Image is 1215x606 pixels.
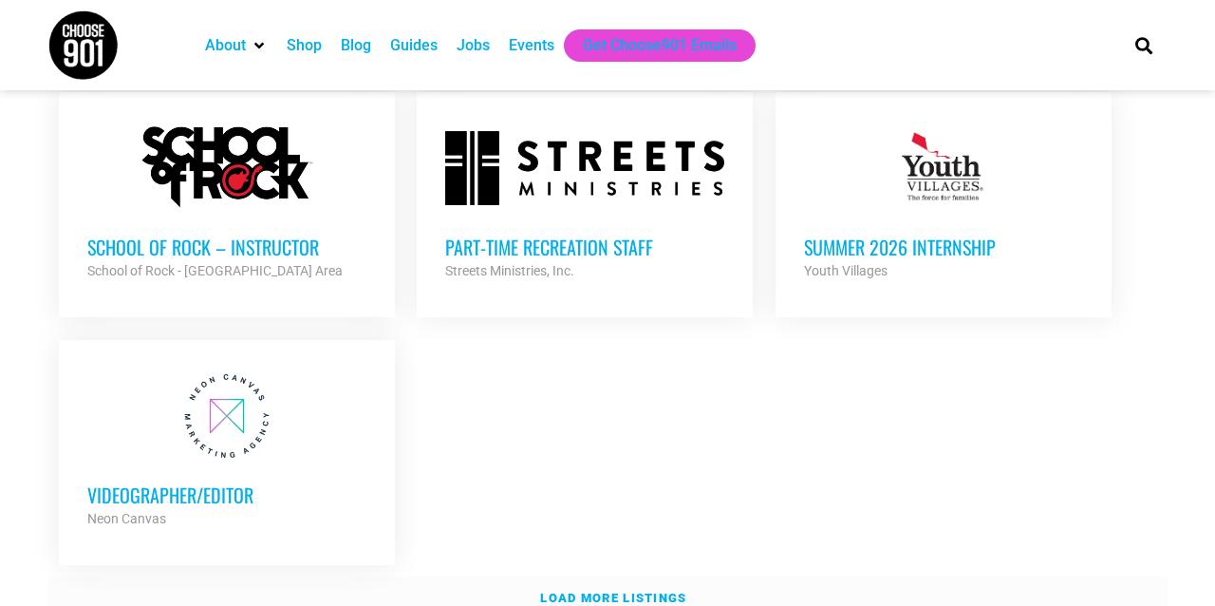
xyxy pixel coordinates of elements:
[59,92,395,311] a: School of Rock – Instructor School of Rock - [GEOGRAPHIC_DATA] Area
[87,263,343,278] strong: School of Rock - [GEOGRAPHIC_DATA] Area
[1129,29,1160,61] div: Search
[417,92,753,311] a: Part-time Recreation Staff Streets Ministries, Inc.
[287,34,322,57] a: Shop
[445,263,574,278] strong: Streets Ministries, Inc.
[87,235,366,259] h3: School of Rock – Instructor
[540,591,686,605] strong: Load more listings
[87,483,366,507] h3: Videographer/Editor
[196,29,1103,62] nav: Main nav
[87,511,166,526] strong: Neon Canvas
[583,34,737,57] a: Get Choose901 Emails
[804,263,888,278] strong: Youth Villages
[196,29,277,62] div: About
[390,34,438,57] a: Guides
[457,34,490,57] a: Jobs
[776,92,1112,311] a: Summer 2026 Internship Youth Villages
[509,34,554,57] a: Events
[205,34,246,57] a: About
[59,340,395,559] a: Videographer/Editor Neon Canvas
[445,235,724,259] h3: Part-time Recreation Staff
[341,34,371,57] a: Blog
[804,235,1083,259] h3: Summer 2026 Internship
